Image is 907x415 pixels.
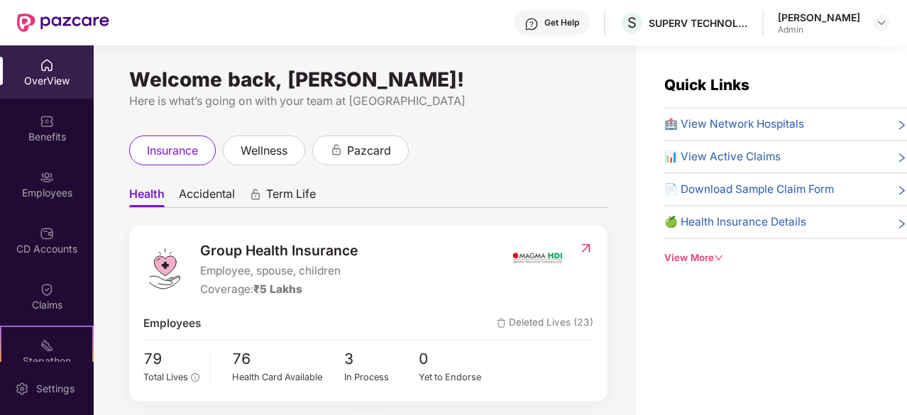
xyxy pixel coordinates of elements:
[129,92,608,110] div: Here is what’s going on with your team at [GEOGRAPHIC_DATA]
[232,370,344,384] div: Health Card Available
[876,17,887,28] img: svg+xml;base64,PHN2ZyBpZD0iRHJvcGRvd24tMzJ4MzIiIHhtbG5zPSJodHRwOi8vd3d3LnczLm9yZy8yMDAwL3N2ZyIgd2...
[627,14,637,31] span: S
[896,216,907,231] span: right
[511,240,564,275] img: insurerIcon
[40,170,54,184] img: svg+xml;base64,PHN2ZyBpZD0iRW1wbG95ZWVzIiB4bWxucz0iaHR0cDovL3d3dy53My5vcmcvMjAwMC9zdmciIHdpZHRoPS...
[40,338,54,353] img: svg+xml;base64,PHN2ZyB4bWxucz0iaHR0cDovL3d3dy53My5vcmcvMjAwMC9zdmciIHdpZHRoPSIyMSIgaGVpZ2h0PSIyMC...
[1,354,92,368] div: Stepathon
[778,11,860,24] div: [PERSON_NAME]
[232,348,344,371] span: 76
[15,382,29,396] img: svg+xml;base64,PHN2ZyBpZD0iU2V0dGluZy0yMHgyMCIgeG1sbnM9Imh0dHA6Ly93d3cudzMub3JnLzIwMDAvc3ZnIiB3aW...
[419,348,494,371] span: 0
[200,281,358,298] div: Coverage:
[896,151,907,165] span: right
[32,382,79,396] div: Settings
[266,187,316,207] span: Term Life
[664,214,806,231] span: 🍏 Health Insurance Details
[344,370,419,384] div: In Process
[143,315,201,332] span: Employees
[664,116,804,133] span: 🏥 View Network Hospitals
[344,348,419,371] span: 3
[200,262,358,280] span: Employee, spouse, children
[200,240,358,261] span: Group Health Insurance
[664,181,834,198] span: 📄 Download Sample Claim Form
[40,58,54,72] img: svg+xml;base64,PHN2ZyBpZD0iSG9tZSIgeG1sbnM9Imh0dHA6Ly93d3cudzMub3JnLzIwMDAvc3ZnIiB3aWR0aD0iMjAiIG...
[147,142,198,160] span: insurance
[896,118,907,133] span: right
[17,13,109,32] img: New Pazcare Logo
[664,76,749,94] span: Quick Links
[664,250,907,265] div: View More
[497,319,506,328] img: deleteIcon
[191,373,199,381] span: info-circle
[778,24,860,35] div: Admin
[143,372,188,382] span: Total Lives
[419,370,494,384] div: Yet to Endorse
[578,241,593,255] img: RedirectIcon
[649,16,748,30] div: SUPERV TECHNOLOGIES PRIVATE LIMITED
[253,282,302,296] span: ₹5 Lakhs
[664,148,781,165] span: 📊 View Active Claims
[524,17,539,31] img: svg+xml;base64,PHN2ZyBpZD0iSGVscC0zMngzMiIgeG1sbnM9Imh0dHA6Ly93d3cudzMub3JnLzIwMDAvc3ZnIiB3aWR0aD...
[330,143,343,156] div: animation
[40,282,54,297] img: svg+xml;base64,PHN2ZyBpZD0iQ2xhaW0iIHhtbG5zPSJodHRwOi8vd3d3LnczLm9yZy8yMDAwL3N2ZyIgd2lkdGg9IjIwIi...
[896,184,907,198] span: right
[40,114,54,128] img: svg+xml;base64,PHN2ZyBpZD0iQmVuZWZpdHMiIHhtbG5zPSJodHRwOi8vd3d3LnczLm9yZy8yMDAwL3N2ZyIgd2lkdGg9Ij...
[143,248,186,290] img: logo
[129,187,165,207] span: Health
[179,187,235,207] span: Accidental
[497,315,593,332] span: Deleted Lives (23)
[143,348,199,371] span: 79
[347,142,391,160] span: pazcard
[241,142,287,160] span: wellness
[40,226,54,240] img: svg+xml;base64,PHN2ZyBpZD0iQ0RfQWNjb3VudHMiIGRhdGEtbmFtZT0iQ0QgQWNjb3VudHMiIHhtbG5zPSJodHRwOi8vd3...
[129,74,608,85] div: Welcome back, [PERSON_NAME]!
[249,188,262,201] div: animation
[714,253,723,262] span: down
[544,17,579,28] div: Get Help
